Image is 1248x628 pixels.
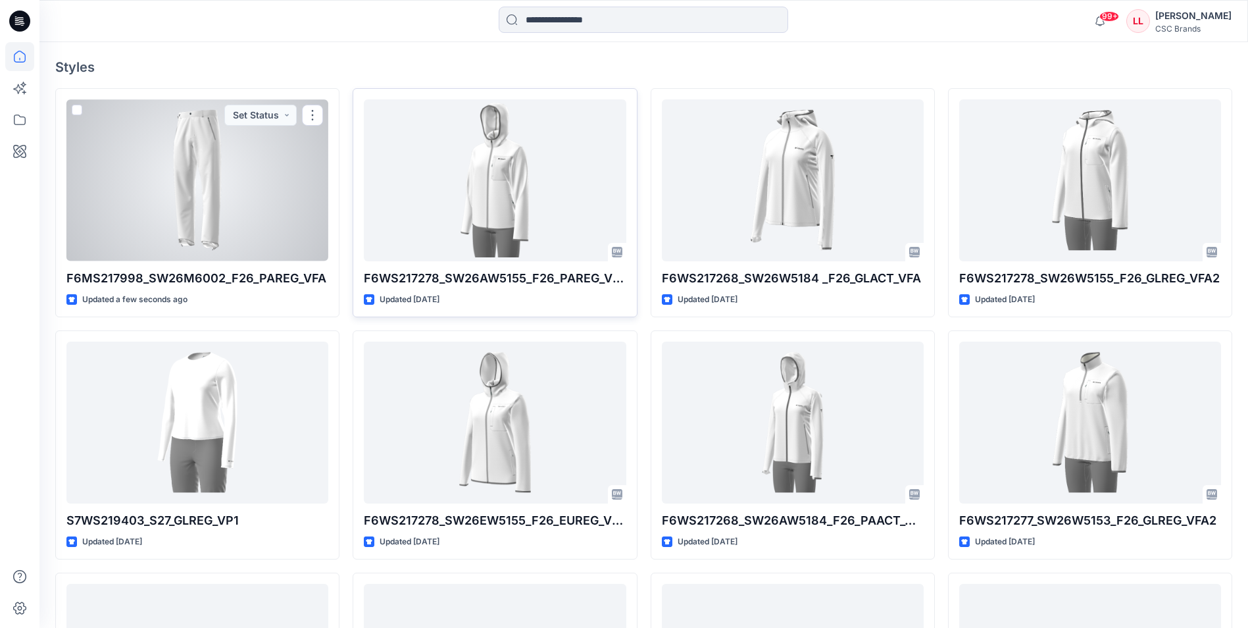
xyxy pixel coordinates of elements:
[380,535,439,549] p: Updated [DATE]
[959,99,1221,261] a: F6WS217278_SW26W5155_F26_GLREG_VFA2
[678,293,737,307] p: Updated [DATE]
[662,99,924,261] a: F6WS217268_SW26W5184 _F26_GLACT_VFA
[82,293,187,307] p: Updated a few seconds ago
[975,293,1035,307] p: Updated [DATE]
[1155,8,1232,24] div: [PERSON_NAME]
[364,99,626,261] a: F6WS217278_SW26AW5155_F26_PAREG_VFA2
[364,269,626,288] p: F6WS217278_SW26AW5155_F26_PAREG_VFA2
[55,59,1232,75] h4: Styles
[1155,24,1232,34] div: CSC Brands
[1126,9,1150,33] div: LL
[66,511,328,530] p: S7WS219403_S27_GLREG_VP1
[662,511,924,530] p: F6WS217268_SW26AW5184_F26_PAACT_VFA
[678,535,737,549] p: Updated [DATE]
[380,293,439,307] p: Updated [DATE]
[66,342,328,503] a: S7WS219403_S27_GLREG_VP1
[975,535,1035,549] p: Updated [DATE]
[1099,11,1119,22] span: 99+
[959,269,1221,288] p: F6WS217278_SW26W5155_F26_GLREG_VFA2
[662,342,924,503] a: F6WS217268_SW26AW5184_F26_PAACT_VFA
[82,535,142,549] p: Updated [DATE]
[66,269,328,288] p: F6MS217998_SW26M6002_F26_PAREG_VFA
[364,342,626,503] a: F6WS217278_SW26EW5155_F26_EUREG_VFA2
[364,511,626,530] p: F6WS217278_SW26EW5155_F26_EUREG_VFA2
[959,511,1221,530] p: F6WS217277_SW26W5153_F26_GLREG_VFA2
[66,99,328,261] a: F6MS217998_SW26M6002_F26_PAREG_VFA
[959,342,1221,503] a: F6WS217277_SW26W5153_F26_GLREG_VFA2
[662,269,924,288] p: F6WS217268_SW26W5184 _F26_GLACT_VFA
